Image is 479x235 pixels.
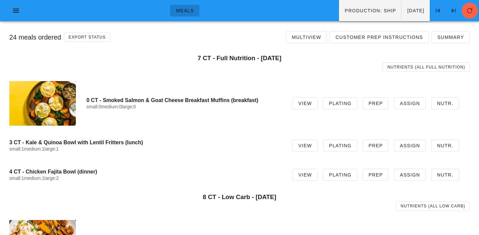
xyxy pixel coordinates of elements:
[45,176,59,181] span: large:2
[399,101,420,106] span: Assign
[407,8,424,13] span: [DATE]
[368,172,383,177] span: Prep
[400,204,465,208] span: Nutrients (all Low Carb)
[437,172,453,177] span: Nutr.
[9,176,24,181] span: small:1
[86,97,282,103] h4: 0 CT - Smoked Salmon & Goat Cheese Breakfast Muffins (breakfast)
[383,62,470,72] a: Nutrients (all Full Nutrition)
[437,35,464,40] span: Summary
[86,104,101,109] span: small:0
[335,35,423,40] span: Customer Prep Instructions
[292,140,318,152] a: View
[298,172,312,177] span: View
[9,193,470,201] h3: 8 CT - Low Carb - [DATE]
[387,65,465,69] span: Nutrients (all Full Nutrition)
[323,140,357,152] a: Plating
[298,101,312,106] span: View
[298,143,312,148] span: View
[9,139,282,146] h4: 3 CT - Kale & Quinoa Bowl with Lentil Fritters (lunch)
[399,143,420,148] span: Assign
[329,172,352,177] span: Plating
[286,31,327,43] a: Multiview
[329,143,352,148] span: Plating
[363,97,389,109] a: Prep
[329,101,352,106] span: Plating
[394,97,426,109] a: Assign
[122,104,136,109] span: large:0
[431,97,459,109] a: Nutr.
[68,35,106,40] span: Export Status
[396,201,470,211] a: Nutrients (all Low Carb)
[437,143,453,148] span: Nutr.
[9,34,61,41] span: 24 meals ordered
[344,8,396,13] span: Production: ship
[9,146,24,152] span: small:1
[291,35,321,40] span: Multiview
[24,176,44,181] span: medium:1
[323,97,357,109] a: Plating
[368,143,383,148] span: Prep
[394,169,426,181] a: Assign
[437,101,453,106] span: Nutr.
[101,104,121,109] span: medium:0
[9,169,282,175] h4: 4 CT - Chicken Fajita Bowl (dinner)
[363,169,389,181] a: Prep
[24,146,44,152] span: medium:1
[363,140,389,152] a: Prep
[329,31,428,43] a: Customer Prep Instructions
[323,169,357,181] a: Plating
[292,97,318,109] a: View
[399,172,420,177] span: Assign
[176,8,194,13] span: Meals
[45,146,59,152] span: large:1
[170,5,200,17] a: Meals
[431,169,459,181] a: Nutr.
[9,55,470,62] h3: 7 CT - Full Nutrition - [DATE]
[431,140,459,152] a: Nutr.
[431,31,470,43] a: Summary
[368,101,383,106] span: Prep
[394,140,426,152] a: Assign
[292,169,318,181] a: View
[64,33,110,42] button: Export Status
